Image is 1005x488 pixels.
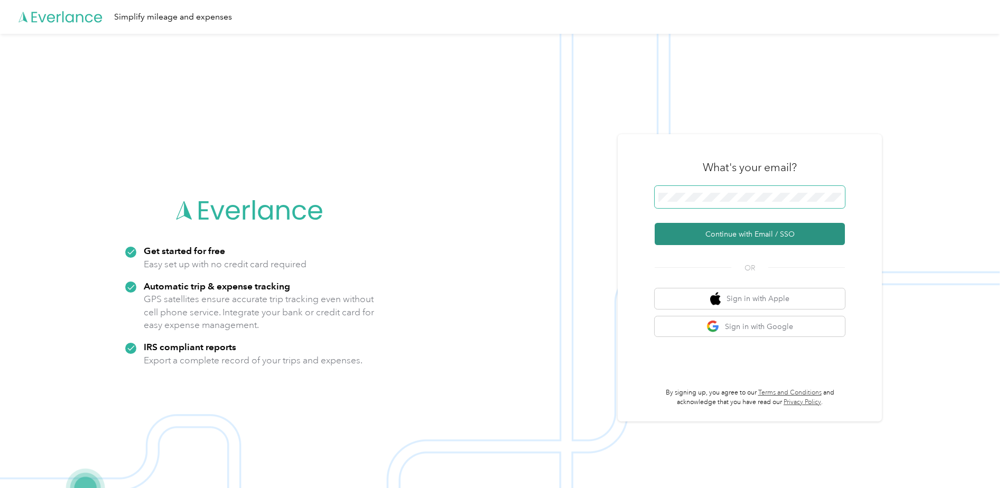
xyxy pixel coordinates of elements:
[144,354,362,367] p: Export a complete record of your trips and expenses.
[144,341,236,352] strong: IRS compliant reports
[144,280,290,292] strong: Automatic trip & expense tracking
[114,11,232,24] div: Simplify mileage and expenses
[655,316,845,337] button: google logoSign in with Google
[655,223,845,245] button: Continue with Email / SSO
[703,160,797,175] h3: What's your email?
[710,292,721,305] img: apple logo
[706,320,720,333] img: google logo
[144,245,225,256] strong: Get started for free
[731,262,768,274] span: OR
[655,388,845,407] p: By signing up, you agree to our and acknowledge that you have read our .
[758,389,822,397] a: Terms and Conditions
[784,398,821,406] a: Privacy Policy
[144,258,306,271] p: Easy set up with no credit card required
[144,293,375,332] p: GPS satellites ensure accurate trip tracking even without cell phone service. Integrate your bank...
[655,288,845,309] button: apple logoSign in with Apple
